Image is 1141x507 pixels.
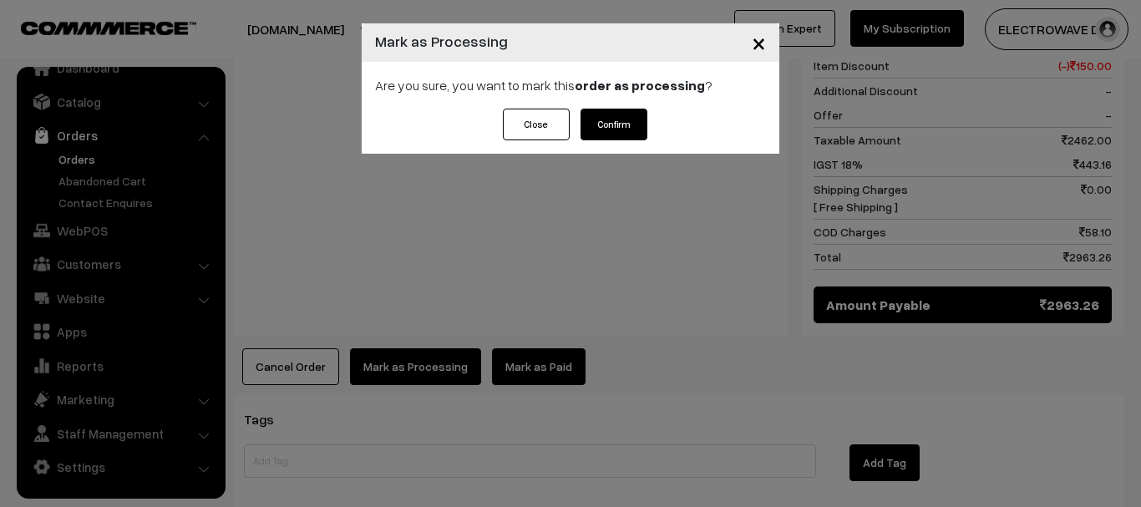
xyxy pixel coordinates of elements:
[375,30,508,53] h4: Mark as Processing
[752,27,766,58] span: ×
[503,109,570,140] button: Close
[362,62,779,109] div: Are you sure, you want to mark this ?
[581,109,647,140] button: Confirm
[738,17,779,68] button: Close
[575,77,705,94] strong: order as processing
